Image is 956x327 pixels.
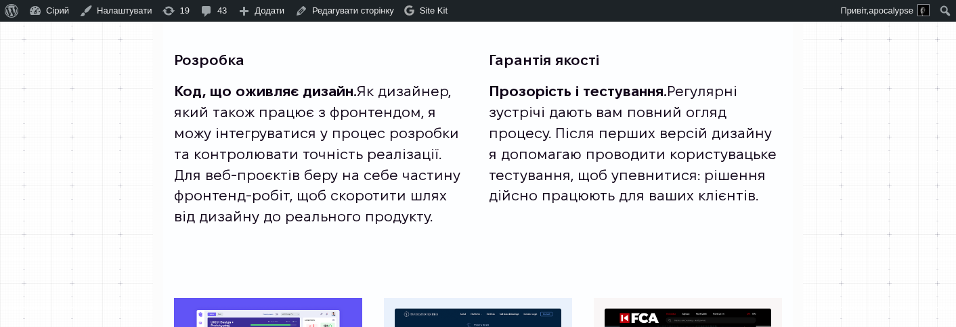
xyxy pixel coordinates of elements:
[420,5,448,16] span: Site Kit
[174,81,467,227] p: Як дизайнер, який також працює з фронтендом, я можу інтегруватися у процес розробки та контролюва...
[869,5,913,16] span: apocalypse
[489,81,782,206] p: Регулярні зустрічі дають вам повний огляд процесу. Після перших версій дизайну я допомагаю провод...
[174,49,467,70] h2: Розробка
[489,83,667,99] strong: Прозорість і тестування.
[489,49,782,70] h2: Гарантія якості
[174,83,357,99] strong: Код, що оживляє дизайн.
